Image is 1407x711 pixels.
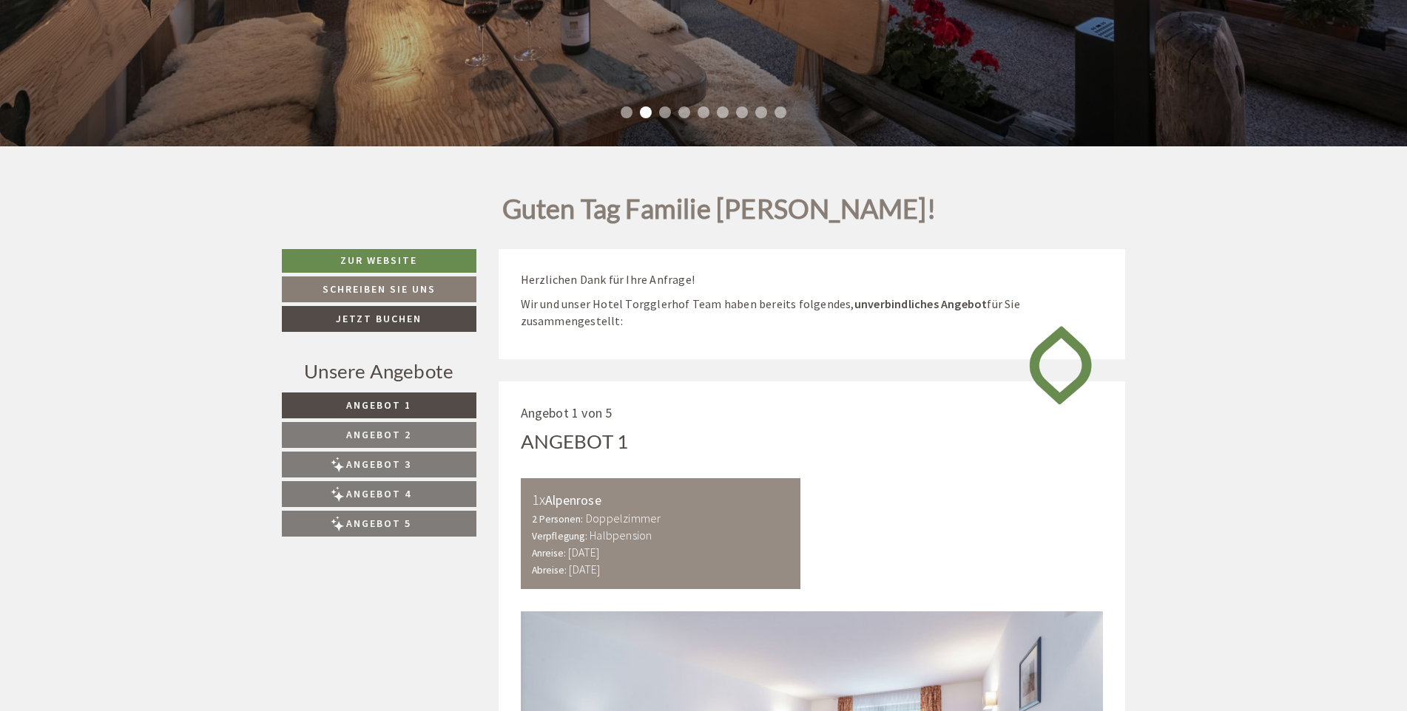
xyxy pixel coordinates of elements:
img: image [1018,313,1103,418]
b: Doppelzimmer [586,511,661,525]
b: [DATE] [568,545,599,559]
div: Guten Tag, wie können wir Ihnen helfen? [12,41,242,86]
small: 17:00 [23,72,234,83]
p: Wir und unser Hotel Torgglerhof Team haben bereits folgendes, für Sie zusammengestellt: [521,296,1104,330]
b: Halbpension [590,528,652,542]
span: Angebot 1 von 5 [521,404,613,421]
a: Schreiben Sie uns [282,276,476,302]
span: Angebot 1 [346,398,411,412]
b: [DATE] [569,562,600,576]
h1: Guten Tag Familie [PERSON_NAME]! [502,194,936,231]
span: Angebot 4 [346,487,411,500]
button: Senden [494,389,583,415]
small: 2 Personen: [532,513,584,525]
span: Angebot 5 [346,517,411,530]
p: Herzlichen Dank für Ihre Anfrage! [521,271,1104,288]
div: Alpenrose [532,489,790,511]
a: Jetzt buchen [282,306,476,332]
small: Anreise: [532,547,567,559]
span: Angebot 2 [346,428,411,441]
span: Angebot 3 [346,457,411,471]
strong: unverbindliches Angebot [854,296,988,311]
div: Angebot 1 [521,428,629,455]
div: Unsere Angebote [282,358,476,385]
a: Zur Website [282,249,476,273]
small: Verpflegung: [532,530,587,542]
small: Abreise: [532,564,567,576]
div: [GEOGRAPHIC_DATA] [23,44,234,55]
b: 1x [532,490,545,508]
div: [DATE] [264,12,318,37]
